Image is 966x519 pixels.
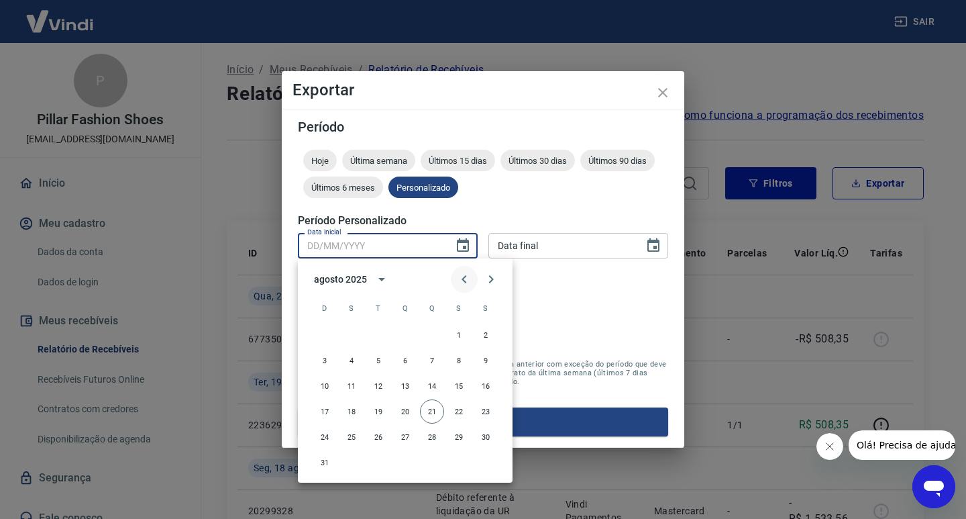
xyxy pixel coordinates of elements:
[478,266,504,293] button: Next month
[647,77,679,109] button: close
[339,295,364,322] span: segunda-feira
[307,227,341,237] label: Data inicial
[388,177,458,198] div: Personalizado
[313,451,337,475] button: 31
[451,266,478,293] button: Previous month
[393,399,417,424] button: 20
[313,348,337,373] button: 3
[370,268,393,291] button: calendar view is open, switch to year view
[388,183,458,193] span: Personalizado
[849,430,955,460] iframe: Mensagem da empresa
[580,150,655,171] div: Últimos 90 dias
[303,150,337,171] div: Hoje
[420,295,444,322] span: quinta-feira
[421,150,495,171] div: Últimos 15 dias
[447,295,471,322] span: sexta-feira
[366,399,390,424] button: 19
[339,348,364,373] button: 4
[447,323,471,347] button: 1
[474,399,498,424] button: 23
[640,232,667,259] button: Choose date
[366,295,390,322] span: terça-feira
[339,399,364,424] button: 18
[474,374,498,398] button: 16
[313,399,337,424] button: 17
[314,273,366,287] div: agosto 2025
[474,295,498,322] span: sábado
[474,323,498,347] button: 2
[342,150,415,171] div: Última semana
[366,348,390,373] button: 5
[500,156,575,166] span: Últimos 30 dias
[420,374,444,398] button: 14
[313,425,337,449] button: 24
[366,425,390,449] button: 26
[447,399,471,424] button: 22
[393,295,417,322] span: quarta-feira
[393,348,417,373] button: 6
[488,233,635,258] input: DD/MM/YYYY
[342,156,415,166] span: Última semana
[8,9,113,20] span: Olá! Precisa de ajuda?
[447,425,471,449] button: 29
[298,120,668,134] h5: Período
[313,374,337,398] button: 10
[420,425,444,449] button: 28
[420,399,444,424] button: 21
[298,233,444,258] input: DD/MM/YYYY
[816,433,843,460] iframe: Fechar mensagem
[298,214,668,228] h5: Período Personalizado
[447,348,471,373] button: 8
[474,425,498,449] button: 30
[292,82,674,98] h4: Exportar
[303,183,383,193] span: Últimos 6 meses
[393,425,417,449] button: 27
[912,465,955,508] iframe: Botão para abrir a janela de mensagens
[447,374,471,398] button: 15
[366,374,390,398] button: 12
[421,156,495,166] span: Últimos 15 dias
[420,348,444,373] button: 7
[313,295,337,322] span: domingo
[339,425,364,449] button: 25
[393,374,417,398] button: 13
[339,374,364,398] button: 11
[474,348,498,373] button: 9
[580,156,655,166] span: Últimos 90 dias
[449,232,476,259] button: Choose date
[303,156,337,166] span: Hoje
[303,177,383,198] div: Últimos 6 meses
[500,150,575,171] div: Últimos 30 dias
